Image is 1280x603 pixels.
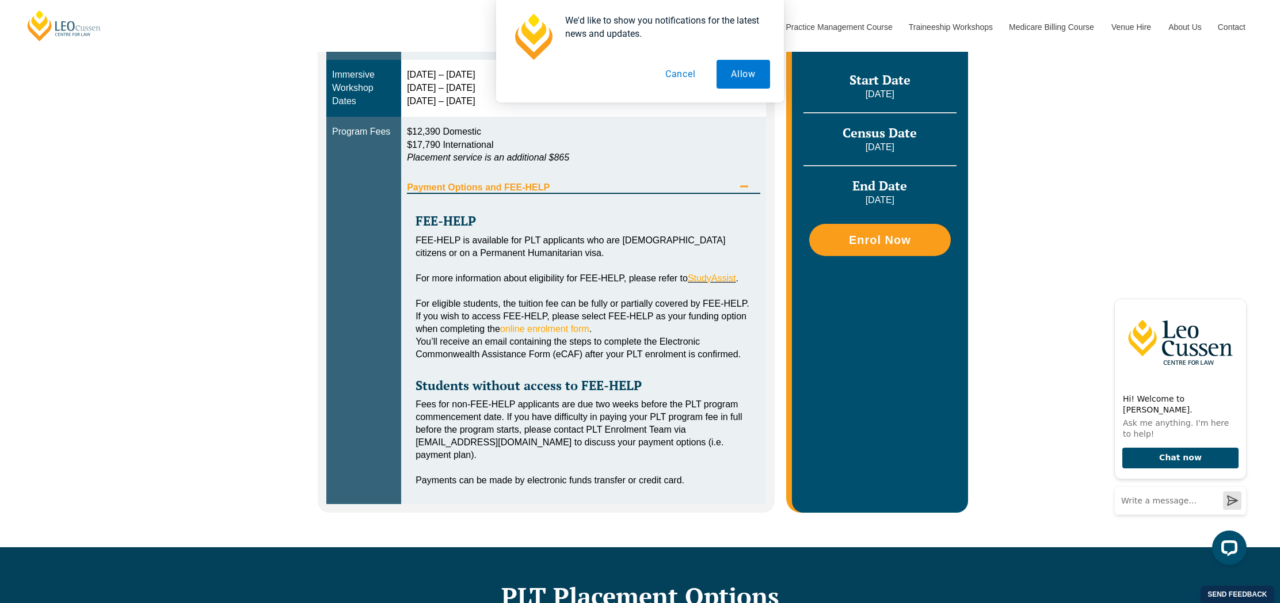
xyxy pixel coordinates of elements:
[803,194,957,207] p: [DATE]
[849,234,911,246] span: Enrol Now
[407,140,493,150] span: $17,790 International
[332,125,395,139] div: Program Fees
[416,234,752,259] div: FEE-HELP is available for PLT applicants who are [DEMOGRAPHIC_DATA] citizens or on a Permanent Hu...
[416,212,476,229] strong: FEE-HELP
[500,324,589,334] a: online enrolment form
[416,398,752,461] div: Fees for non-FEE-HELP applicants are due two weeks before the PLT program commencement date. If y...
[688,273,736,283] a: StudyAssist
[717,60,770,89] button: Allow
[809,224,951,256] a: Enrol Now
[416,337,741,359] span: You’ll receive an email containing the steps to complete the Electronic Commonwealth Assistance F...
[407,183,734,192] span: Payment Options and FEE-HELP
[407,152,569,162] em: Placement service is an additional $865
[407,127,481,136] span: $12,390 Domestic
[843,124,917,141] span: Census Date
[510,14,556,60] img: notification icon
[416,377,642,394] strong: Students without access to FEE-HELP
[1105,288,1251,574] iframe: LiveChat chat widget
[416,474,752,487] div: Payments can be made by electronic funds transfer or credit card.
[852,177,907,194] span: End Date
[416,297,752,335] div: For eligible students, the tuition fee can be fully or partially covered by FEE-HELP. If you wish...
[556,14,770,40] div: We'd like to show you notifications for the latest news and updates.
[416,272,752,285] div: For more information about eligibility for FEE-HELP, please refer to .
[651,60,710,89] button: Cancel
[803,141,957,154] p: [DATE]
